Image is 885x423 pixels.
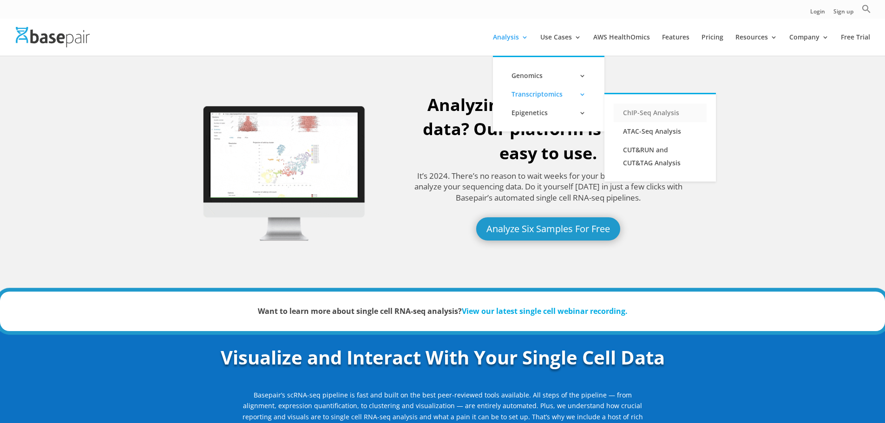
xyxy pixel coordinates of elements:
[862,4,871,19] a: Search Icon Link
[16,27,90,47] img: Basepair
[833,9,853,19] a: Sign up
[735,34,777,56] a: Resources
[540,34,581,56] a: Use Cases
[258,306,628,316] strong: Want to learn more about single cell RNA-seq analysis?
[701,34,723,56] a: Pricing
[662,34,689,56] a: Features
[614,104,707,122] a: ChIP-Seq Analysis
[493,34,528,56] a: Analysis
[789,34,829,56] a: Company
[423,93,674,164] strong: Analyzing single cell RNA-seq data? Our platform is fast and easy to use.
[810,9,825,19] a: Login
[462,306,628,316] a: View our latest single cell webinar recording.
[414,170,682,203] span: It’s 2024. There’s no reason to wait weeks for your bioinformatics core to analyze your sequencin...
[862,4,871,13] svg: Search
[502,66,595,85] a: Genomics
[476,217,620,241] a: Analyze Six Samples For Free
[502,85,595,104] a: Transcriptomics
[841,34,870,56] a: Free Trial
[614,122,707,141] a: ATAC-Seq Analysis
[839,377,874,412] iframe: Drift Widget Chat Controller
[614,141,707,172] a: CUT&RUN and CUT&TAG Analysis
[502,104,595,122] a: Epigenetics
[221,345,665,370] strong: Visualize and Interact With Your Single Cell Data
[593,34,650,56] a: AWS HealthOmics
